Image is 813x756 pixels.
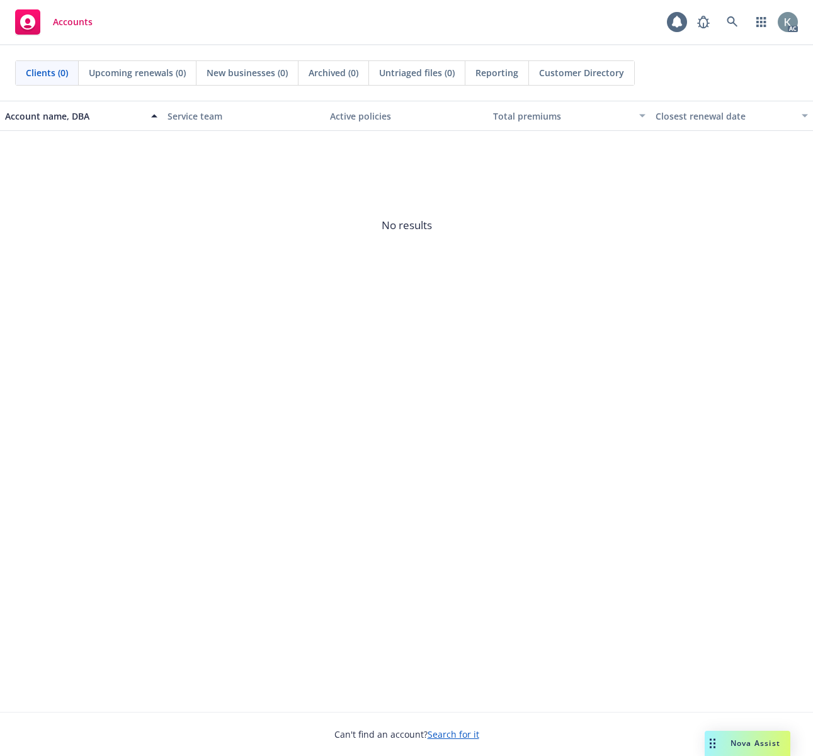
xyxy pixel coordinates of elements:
span: Can't find an account? [334,728,479,741]
span: Untriaged files (0) [379,66,455,79]
div: Total premiums [493,110,632,123]
span: Clients (0) [26,66,68,79]
span: Nova Assist [731,738,780,748]
span: New businesses (0) [207,66,288,79]
button: Closest renewal date [651,101,813,131]
span: Upcoming renewals (0) [89,66,186,79]
span: Reporting [475,66,518,79]
a: Switch app [749,9,774,35]
a: Search [720,9,745,35]
div: Drag to move [705,731,720,756]
div: Active policies [330,110,482,123]
span: Customer Directory [539,66,624,79]
a: Accounts [10,4,98,40]
div: Service team [168,110,320,123]
button: Active policies [325,101,487,131]
button: Service team [162,101,325,131]
button: Nova Assist [705,731,790,756]
button: Total premiums [488,101,651,131]
img: photo [778,12,798,32]
div: Closest renewal date [656,110,794,123]
span: Accounts [53,17,93,27]
a: Search for it [428,728,479,740]
a: Report a Bug [691,9,716,35]
div: Account name, DBA [5,110,144,123]
span: Archived (0) [309,66,358,79]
